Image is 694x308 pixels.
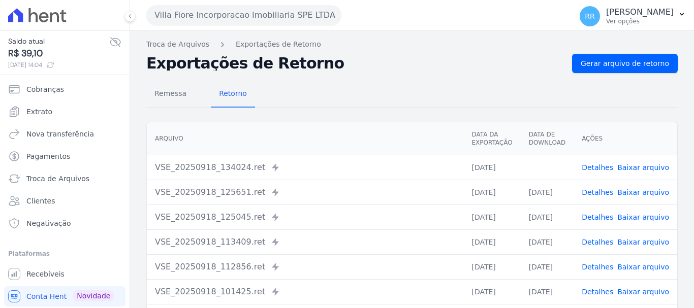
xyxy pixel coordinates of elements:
span: Gerar arquivo de retorno [581,58,669,69]
a: Troca de Arquivos [4,168,125,189]
a: Baixar arquivo [617,238,669,246]
div: VSE_20250918_134024.ret [155,161,455,174]
a: Recebíveis [4,264,125,284]
span: Novidade [73,290,114,301]
a: Gerar arquivo de retorno [572,54,678,73]
a: Detalhes [582,188,613,196]
span: Troca de Arquivos [26,174,89,184]
td: [DATE] [463,279,520,304]
h2: Exportações de Retorno [146,56,564,71]
th: Data da Exportação [463,122,520,155]
span: Extrato [26,107,52,117]
a: Baixar arquivo [617,163,669,172]
button: Villa Fiore Incorporacao Imobiliaria SPE LTDA [146,5,341,25]
a: Pagamentos [4,146,125,166]
a: Detalhes [582,213,613,221]
a: Retorno [211,81,255,108]
span: Remessa [148,83,193,104]
a: Negativação [4,213,125,233]
td: [DATE] [463,229,520,254]
p: [PERSON_NAME] [606,7,674,17]
a: Baixar arquivo [617,263,669,271]
span: Retorno [213,83,253,104]
span: Negativação [26,218,71,228]
a: Baixar arquivo [617,288,669,296]
div: VSE_20250918_125651.ret [155,186,455,198]
a: Detalhes [582,263,613,271]
div: VSE_20250918_125045.ret [155,211,455,223]
td: [DATE] [521,254,574,279]
a: Cobranças [4,79,125,99]
a: Baixar arquivo [617,213,669,221]
th: Ações [574,122,677,155]
a: Extrato [4,101,125,122]
a: Remessa [146,81,195,108]
th: Arquivo [147,122,463,155]
span: RR [585,13,594,20]
a: Detalhes [582,288,613,296]
a: Exportações de Retorno [236,39,321,50]
td: [DATE] [463,180,520,204]
span: Cobranças [26,84,64,94]
td: [DATE] [521,204,574,229]
span: Recebíveis [26,269,65,279]
span: Pagamentos [26,151,70,161]
a: Troca de Arquivos [146,39,209,50]
td: [DATE] [521,229,574,254]
a: Clientes [4,191,125,211]
div: VSE_20250918_112856.ret [155,261,455,273]
div: VSE_20250918_113409.ret [155,236,455,248]
span: [DATE] 14:04 [8,60,109,70]
nav: Breadcrumb [146,39,678,50]
span: Clientes [26,196,55,206]
td: [DATE] [463,254,520,279]
div: VSE_20250918_101425.ret [155,286,455,298]
td: [DATE] [521,180,574,204]
td: [DATE] [521,279,574,304]
th: Data de Download [521,122,574,155]
div: Plataformas [8,248,121,260]
span: Conta Hent [26,291,67,301]
td: [DATE] [463,155,520,180]
a: Nova transferência [4,124,125,144]
td: [DATE] [463,204,520,229]
span: Saldo atual [8,36,109,47]
button: RR [PERSON_NAME] Ver opções [572,2,694,30]
a: Detalhes [582,238,613,246]
a: Baixar arquivo [617,188,669,196]
span: Nova transferência [26,129,94,139]
a: Detalhes [582,163,613,172]
span: R$ 39,10 [8,47,109,60]
p: Ver opções [606,17,674,25]
a: Conta Hent Novidade [4,286,125,306]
